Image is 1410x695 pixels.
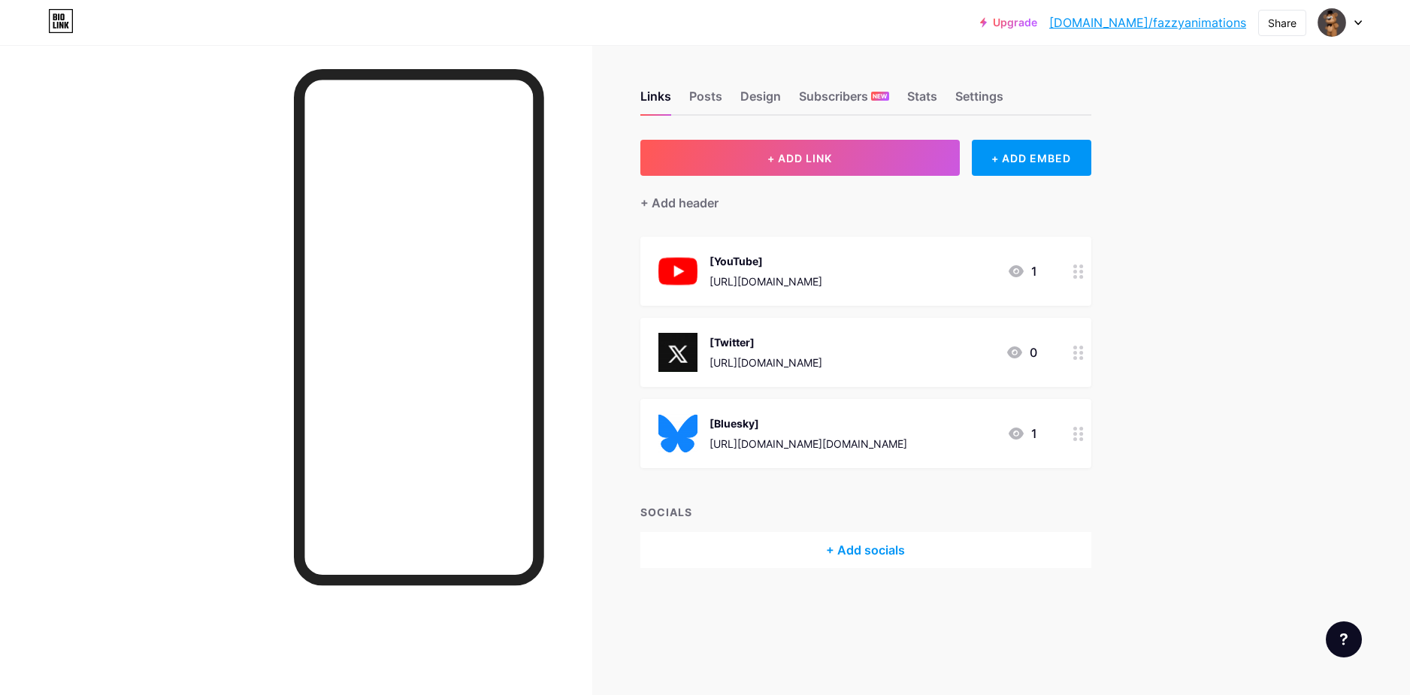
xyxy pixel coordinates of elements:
div: [Twitter] [710,334,822,350]
a: Upgrade [980,17,1037,29]
div: + ADD EMBED [972,140,1091,176]
div: Posts [689,87,722,114]
img: [Bluesky] [658,414,697,453]
div: + Add header [640,194,719,212]
div: 1 [1007,262,1037,280]
div: Share [1268,15,1297,31]
div: Subscribers [799,87,889,114]
div: Design [740,87,781,114]
div: [YouTube] [710,253,822,269]
div: 1 [1007,425,1037,443]
img: [YouTube] [658,252,697,291]
div: [URL][DOMAIN_NAME] [710,273,822,289]
span: + ADD LINK [767,152,832,165]
div: Stats [907,87,937,114]
div: [URL][DOMAIN_NAME][DOMAIN_NAME] [710,436,907,452]
div: [Bluesky] [710,415,907,431]
div: 0 [1006,343,1037,361]
button: + ADD LINK [640,140,960,176]
div: [URL][DOMAIN_NAME] [710,355,822,370]
div: + Add socials [640,532,1091,568]
a: [DOMAIN_NAME]/fazzyanimations [1049,14,1246,32]
div: Links [640,87,671,114]
img: fazzyanimations [1318,8,1346,37]
span: NEW [873,92,887,101]
div: Settings [955,87,1003,114]
div: SOCIALS [640,504,1091,520]
img: [Twitter] [658,333,697,372]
